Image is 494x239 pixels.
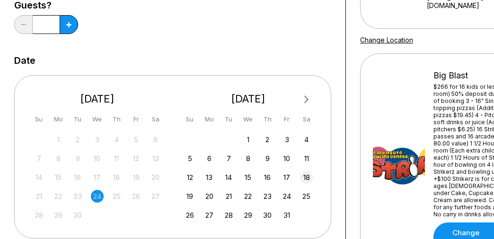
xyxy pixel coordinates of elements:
[281,113,293,126] div: Fr
[33,152,45,165] div: Not available Sunday, September 7th, 2025
[149,152,162,165] div: Not available Saturday, September 13th, 2025
[33,171,45,184] div: Not available Sunday, September 14th, 2025
[110,152,123,165] div: Not available Thursday, September 11th, 2025
[71,209,84,222] div: Not available Tuesday, September 30th, 2025
[52,133,65,146] div: Not available Monday, September 1st, 2025
[281,133,293,146] div: Choose Friday, October 3rd, 2025
[222,171,235,184] div: Choose Tuesday, October 14th, 2025
[222,190,235,203] div: Choose Tuesday, October 21st, 2025
[300,113,313,126] div: Sa
[149,171,162,184] div: Not available Saturday, September 20th, 2025
[261,152,274,165] div: Choose Thursday, October 9th, 2025
[261,113,274,126] div: Th
[130,113,142,126] div: Fr
[110,190,123,203] div: Not available Thursday, September 25th, 2025
[149,190,162,203] div: Not available Saturday, September 27th, 2025
[203,190,216,203] div: Choose Monday, October 20th, 2025
[33,190,45,203] div: Not available Sunday, September 21st, 2025
[71,113,84,126] div: Tu
[300,152,313,165] div: Choose Saturday, October 11th, 2025
[281,171,293,184] div: Choose Friday, October 17th, 2025
[71,152,84,165] div: Not available Tuesday, September 9th, 2025
[182,132,314,222] div: month 2025-10
[373,134,425,186] img: Big Blast
[261,190,274,203] div: Choose Thursday, October 23rd, 2025
[31,132,163,222] div: month 2025-09
[14,55,35,66] label: Date
[300,190,313,203] div: Choose Saturday, October 25th, 2025
[91,171,104,184] div: Not available Wednesday, September 17th, 2025
[184,152,196,165] div: Choose Sunday, October 5th, 2025
[184,209,196,222] div: Choose Sunday, October 26th, 2025
[110,171,123,184] div: Not available Thursday, September 18th, 2025
[222,152,235,165] div: Choose Tuesday, October 7th, 2025
[110,133,123,146] div: Not available Thursday, September 4th, 2025
[203,171,216,184] div: Choose Monday, October 13th, 2025
[300,171,313,184] div: Choose Saturday, October 18th, 2025
[180,93,317,105] div: [DATE]
[91,152,104,165] div: Not available Wednesday, September 10th, 2025
[242,190,255,203] div: Choose Wednesday, October 22nd, 2025
[71,171,84,184] div: Not available Tuesday, September 16th, 2025
[91,113,104,126] div: We
[33,209,45,222] div: Not available Sunday, September 28th, 2025
[299,92,314,107] button: Next Month
[52,152,65,165] div: Not available Monday, September 8th, 2025
[110,113,123,126] div: Th
[149,133,162,146] div: Not available Saturday, September 6th, 2025
[242,133,255,146] div: Choose Wednesday, October 1st, 2025
[33,113,45,126] div: Su
[203,113,216,126] div: Mo
[281,152,293,165] div: Choose Friday, October 10th, 2025
[184,113,196,126] div: Su
[130,133,142,146] div: Not available Friday, September 5th, 2025
[184,171,196,184] div: Choose Sunday, October 12th, 2025
[203,152,216,165] div: Choose Monday, October 6th, 2025
[261,171,274,184] div: Choose Thursday, October 16th, 2025
[91,133,104,146] div: Not available Wednesday, September 3rd, 2025
[261,209,274,222] div: Choose Thursday, October 30th, 2025
[261,133,274,146] div: Choose Thursday, October 2nd, 2025
[52,209,65,222] div: Not available Monday, September 29th, 2025
[184,190,196,203] div: Choose Sunday, October 19th, 2025
[242,209,255,222] div: Choose Wednesday, October 29th, 2025
[130,171,142,184] div: Not available Friday, September 19th, 2025
[360,36,413,44] a: Change Location
[203,209,216,222] div: Choose Monday, October 27th, 2025
[222,113,235,126] div: Tu
[130,190,142,203] div: Not available Friday, September 26th, 2025
[130,152,142,165] div: Not available Friday, September 12th, 2025
[52,171,65,184] div: Not available Monday, September 15th, 2025
[71,190,84,203] div: Not available Tuesday, September 23rd, 2025
[149,113,162,126] div: Sa
[281,190,293,203] div: Choose Friday, October 24th, 2025
[281,209,293,222] div: Choose Friday, October 31st, 2025
[52,113,65,126] div: Mo
[242,113,255,126] div: We
[52,190,65,203] div: Not available Monday, September 22nd, 2025
[242,171,255,184] div: Choose Wednesday, October 15th, 2025
[242,152,255,165] div: Choose Wednesday, October 8th, 2025
[71,133,84,146] div: Not available Tuesday, September 2nd, 2025
[91,190,104,203] div: Not available Wednesday, September 24th, 2025
[222,209,235,222] div: Choose Tuesday, October 28th, 2025
[300,133,313,146] div: Choose Saturday, October 4th, 2025
[29,93,166,105] div: [DATE]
